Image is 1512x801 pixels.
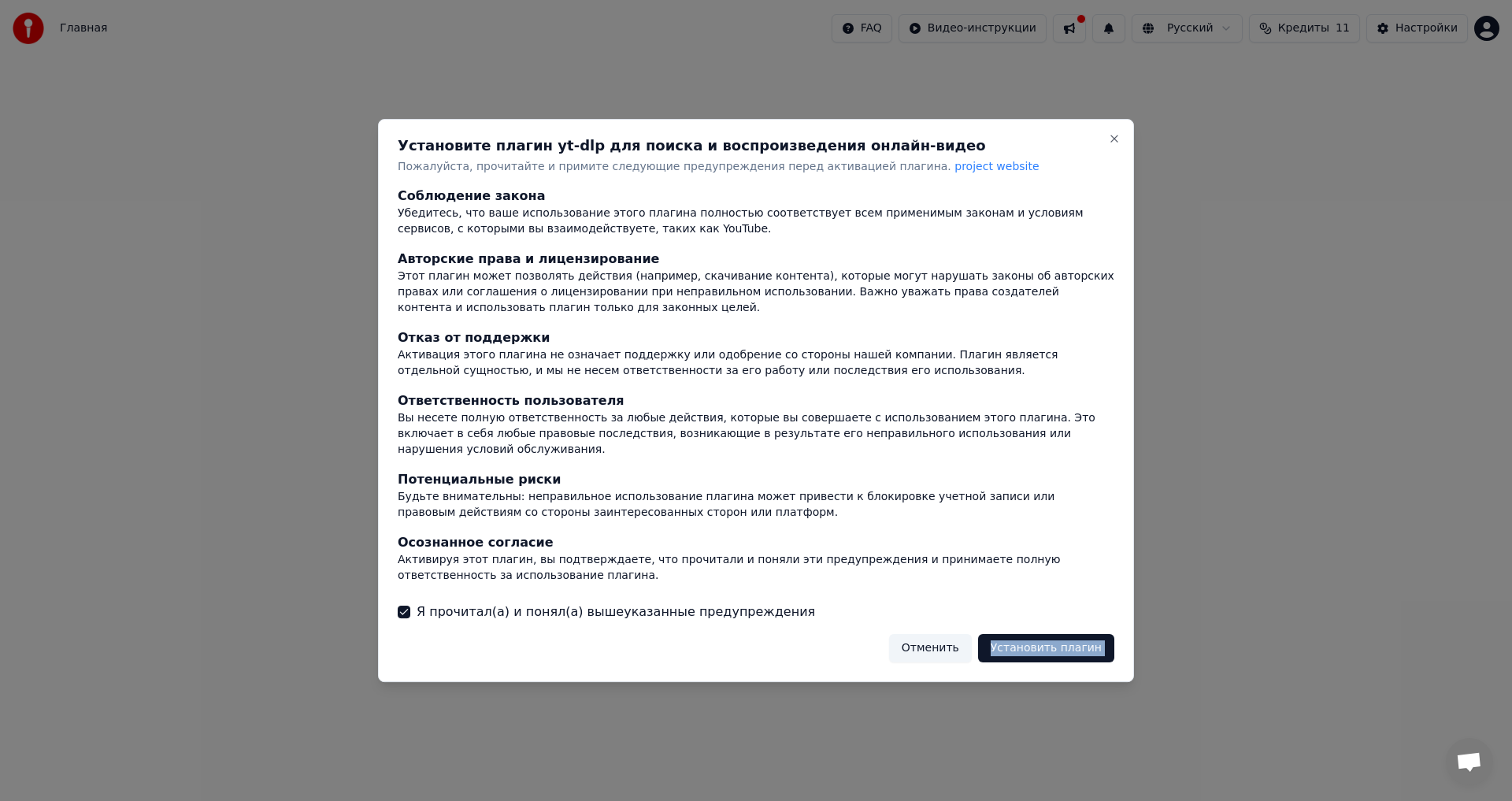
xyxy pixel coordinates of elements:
div: Отказ от поддержки [398,329,1114,348]
div: Активируя этот плагин, вы подтверждаете, что прочитали и поняли эти предупреждения и принимаете п... [398,552,1114,584]
div: Вы несете полную ответственность за любые действия, которые вы совершаете с использованием этого ... [398,410,1114,458]
div: Ответственность пользователя [398,391,1114,410]
button: Отменить [889,634,972,662]
div: Осознанное согласие [398,533,1114,552]
div: Авторские права и лицензирование [398,250,1114,269]
div: Этот плагин может позволять действия (например, скачивание контента), которые могут нарушать зако... [398,269,1114,317]
div: Соблюдение закона [398,187,1114,206]
label: Я прочитал(а) и понял(а) вышеуказанные предупреждения [417,603,815,621]
p: Пожалуйста, прочитайте и примите следующие предупреждения перед активацией плагина. [398,159,1114,175]
button: Установить плагин [978,634,1114,662]
span: project website [954,160,1039,172]
div: Потенциальные риски [398,470,1114,489]
div: Активация этого плагина не означает поддержку или одобрение со стороны нашей компании. Плагин явл... [398,348,1114,380]
h2: Установите плагин yt-dlp для поиска и воспроизведения онлайн-видео [398,139,1114,153]
div: Убедитесь, что ваше использование этого плагина полностью соответствует всем применимым законам и... [398,206,1114,238]
div: Будьте внимательны: неправильное использование плагина может привести к блокировке учетной записи... [398,489,1114,521]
